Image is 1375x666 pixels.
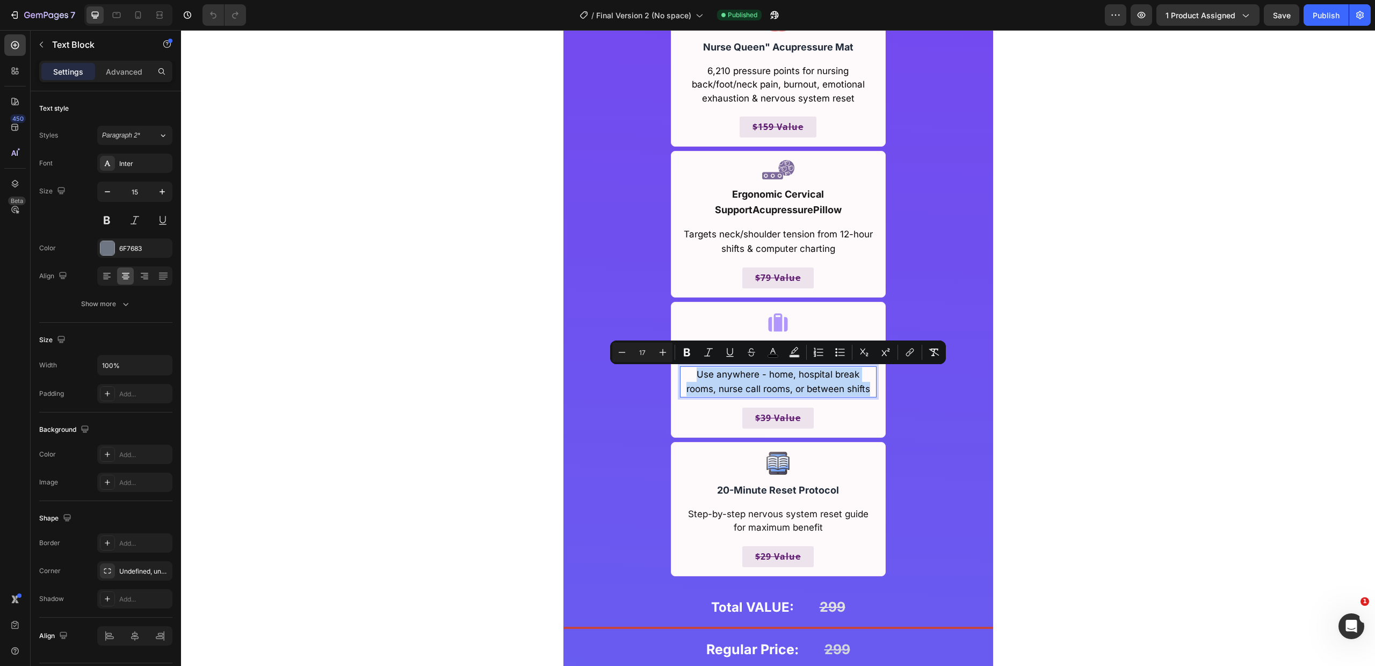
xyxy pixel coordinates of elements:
span: 1 product assigned [1166,10,1235,21]
iframe: Design area [181,30,1375,666]
div: Padding [39,389,64,399]
div: Add... [119,595,170,604]
img: [object Object] [585,421,609,445]
button: <p><span style="font-size:16px;"><s><strong>$159 Value</strong></s></span></p> [559,86,635,107]
div: Size [39,184,68,199]
button: Save [1264,4,1299,26]
div: Align [39,269,69,284]
p: Settings [53,66,83,77]
span: 1 [1360,597,1369,606]
span: Premium Carrying Case [542,314,652,325]
div: Color [39,450,56,459]
iframe: Intercom live chat [1338,613,1364,639]
div: Align [39,629,70,643]
div: Show more [81,299,131,309]
p: Text Block [52,38,143,51]
span: Paragraph 2* [102,131,140,140]
strong: 299 [643,611,669,627]
div: Shape [39,511,74,526]
span: 20-Minute Reset Protocol [536,454,658,466]
span: Published [728,10,757,20]
button: <p><span style="font-size:16px;"><s><strong>$29 Value</strong></s></span></p> [561,516,633,537]
span: Ergonomic Cervical Support Pillow [534,158,661,185]
span: Step-by-step nervous system reset guide for maximum benefit [507,479,687,503]
span: Final Version 2 (No space) [596,10,691,21]
strong: Regular Price: [525,611,618,627]
div: Image [39,477,58,487]
div: Editor contextual toolbar [610,341,946,364]
button: <p><span style="font-size:16px;"><s><strong>$39 Value</strong></s></span></p> [561,378,633,399]
button: 1 product assigned [1156,4,1260,26]
div: Size [39,333,68,348]
img: [object Object] [581,130,613,149]
div: Publish [1313,10,1340,21]
strong: Acupressure [571,174,632,185]
div: Beta [8,197,26,205]
div: Inter [119,159,170,169]
div: Styles [39,131,58,140]
span: / [591,10,594,21]
div: Add... [119,450,170,460]
div: 6F7683 [119,244,170,254]
img: [object Object] [585,281,609,305]
div: Rich Text Editor. Editing area: main [499,336,696,367]
strong: $39 Value [574,382,620,394]
div: Border [39,538,60,548]
div: Add... [119,389,170,399]
strong: $29 Value [574,520,620,532]
button: Publish [1304,4,1349,26]
div: Background [39,423,91,437]
button: <p><span style="font-size:16px;"><s><strong>$79 Value</strong></s></span></p> [561,237,633,258]
div: Corner [39,566,61,576]
div: Color [39,243,56,253]
strong: $159 Value [571,91,623,103]
div: 450 [10,114,26,123]
div: Width [39,360,57,370]
input: Auto [98,356,172,375]
strong: 299 [639,569,664,585]
div: Add... [119,539,170,548]
p: Advanced [106,66,142,77]
span: 6,210 pressure points for nursing back/foot/neck pain, burnout, emotional exhaustion & nervous sy... [511,35,684,73]
p: 7 [70,9,75,21]
strong: $79 Value [574,242,620,254]
span: Use anywhere - home, hospital break rooms, nurse call rooms, or between shifts [505,339,689,364]
span: Save [1273,11,1291,20]
div: Undo/Redo [202,4,246,26]
button: Show more [39,294,172,314]
button: Paragraph 2* [97,126,172,145]
div: Shadow [39,594,64,604]
div: Add... [119,478,170,488]
button: 7 [4,4,80,26]
span: Targets neck/shoulder tension from 12-hour shifts & computer charting [503,199,692,224]
strong: Total VALUE: [530,569,613,585]
div: Font [39,158,53,168]
div: Text style [39,104,69,113]
div: Undefined, undefined, undefined, undefined [119,567,170,576]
